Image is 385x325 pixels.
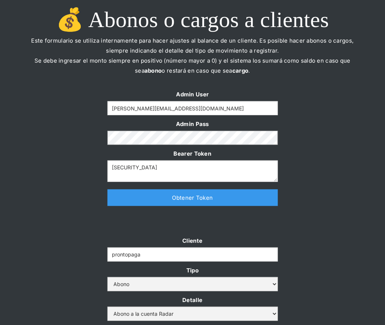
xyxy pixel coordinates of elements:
[232,67,249,74] strong: cargo
[107,236,278,246] label: Cliente
[107,295,278,305] label: Detalle
[107,149,278,159] label: Bearer Token
[26,36,359,86] p: Este formulario se utiliza internamente para hacer ajustes al balance de un cliente. Es posible h...
[107,101,278,115] input: Example Text
[107,89,278,99] label: Admin User
[107,189,278,206] a: Obtener Token
[107,119,278,129] label: Admin Pass
[145,67,162,74] strong: abono
[107,265,278,275] label: Tipo
[107,248,278,262] input: Example Text
[26,7,359,32] h1: 💰 Abonos o cargos a clientes
[107,89,278,182] form: Form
